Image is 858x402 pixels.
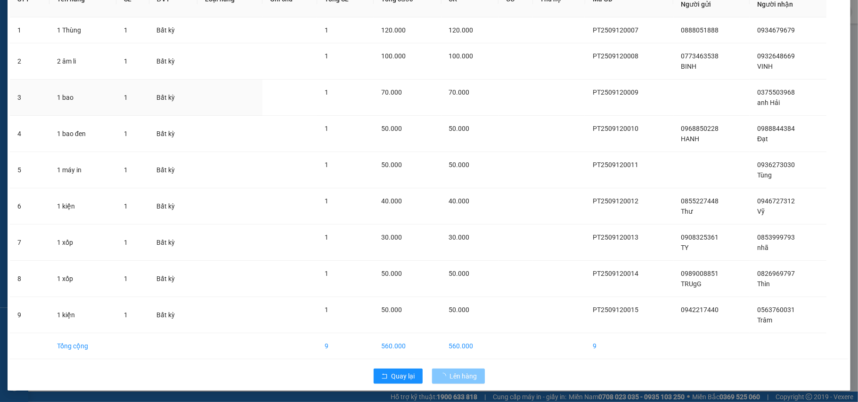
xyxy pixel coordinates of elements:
span: 0936273030 [757,161,795,169]
span: Lên hàng [450,371,477,381]
button: rollbackQuay lại [374,369,423,384]
td: Bất kỳ [149,80,198,116]
span: 120.000 [381,26,406,34]
span: PT2509120013 [593,233,638,241]
td: 9 [585,333,673,359]
td: Bất kỳ [149,188,198,225]
span: 1 [124,275,128,282]
span: Tùng [757,171,772,179]
span: PT2509120008 [593,52,638,60]
span: PT2509120009 [593,88,638,96]
td: 4 [10,116,49,152]
td: 7 [10,225,49,261]
span: 1 [325,161,328,169]
span: 0855227448 [681,197,719,205]
span: 40.000 [449,197,470,205]
span: PT2509120007 [593,26,638,34]
td: 1 bao [49,80,116,116]
span: PT2509120014 [593,270,638,277]
span: 1 [325,125,328,132]
span: 1 [325,270,328,277]
td: Tổng cộng [49,333,116,359]
span: 50.000 [449,125,470,132]
td: 1 bao đen [49,116,116,152]
td: Bất kỳ [149,43,198,80]
span: 1 [325,197,328,205]
span: PT2509120010 [593,125,638,132]
td: 1 kiện [49,188,116,225]
b: [PERSON_NAME] [12,61,53,105]
span: 1 [124,94,128,101]
span: 50.000 [381,125,402,132]
li: (c) 2017 [79,45,130,56]
span: VINH [757,63,773,70]
td: 8 [10,261,49,297]
span: 50.000 [449,161,470,169]
td: 1 máy in [49,152,116,188]
span: Thìn [757,280,770,288]
td: 6 [10,188,49,225]
span: 1 [124,311,128,319]
span: 0773463538 [681,52,719,60]
span: 70.000 [449,88,470,96]
span: Người gửi [681,0,711,8]
td: 5 [10,152,49,188]
span: 50.000 [449,270,470,277]
img: logo.jpg [102,12,125,34]
span: 1 [325,88,328,96]
span: 0934679679 [757,26,795,34]
span: 40.000 [381,197,402,205]
span: rollback [381,373,388,380]
td: 1 xốp [49,225,116,261]
b: [DOMAIN_NAME] [79,36,130,43]
td: Bất kỳ [149,297,198,333]
span: nhã [757,244,768,251]
span: 1 [325,26,328,34]
span: 1 [124,130,128,137]
span: Thư [681,208,693,215]
td: Bất kỳ [149,17,198,43]
td: Bất kỳ [149,225,198,261]
span: 120.000 [449,26,474,34]
span: Trâm [757,316,772,324]
td: Bất kỳ [149,261,198,297]
span: 100.000 [449,52,474,60]
span: loading [440,373,450,379]
span: 1 [325,52,328,60]
span: TY [681,244,688,251]
span: 50.000 [449,306,470,314]
span: 0932648669 [757,52,795,60]
span: HANH [681,135,699,143]
td: 560.000 [374,333,441,359]
span: 1 [124,26,128,34]
span: 1 [325,233,328,241]
span: PT2509120011 [593,161,638,169]
span: 1 [124,166,128,174]
td: 1 Thùng [49,17,116,43]
span: PT2509120015 [593,306,638,314]
td: Bất kỳ [149,152,198,188]
span: 1 [124,202,128,210]
span: 30.000 [381,233,402,241]
td: 9 [317,333,374,359]
span: 0988844384 [757,125,795,132]
span: 0989008851 [681,270,719,277]
span: 0942217440 [681,306,719,314]
span: anh Hải [757,99,780,106]
span: 0946727312 [757,197,795,205]
td: 1 kiện [49,297,116,333]
span: 1 [124,239,128,246]
span: 100.000 [381,52,406,60]
span: PT2509120012 [593,197,638,205]
td: 2 âm li [49,43,116,80]
span: Đạt [757,135,768,143]
span: Vỹ [757,208,765,215]
span: 0563760031 [757,306,795,314]
span: Quay lại [392,371,415,381]
td: 9 [10,297,49,333]
span: Người nhận [757,0,793,8]
b: BIÊN NHẬN GỬI HÀNG HÓA [61,14,90,90]
td: 1 xốp [49,261,116,297]
span: 0375503968 [757,88,795,96]
span: 30.000 [449,233,470,241]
